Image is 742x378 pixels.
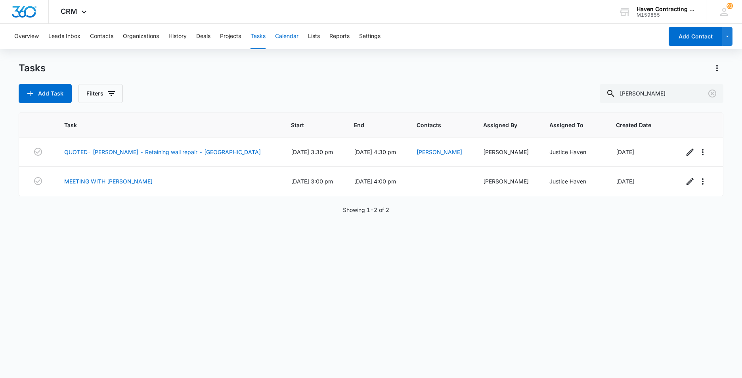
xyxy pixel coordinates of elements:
button: Add Contact [669,27,722,46]
button: Filters [78,84,123,103]
span: Assigned By [483,121,519,129]
button: Overview [14,24,39,49]
div: [PERSON_NAME] [483,148,531,156]
span: Contacts [417,121,453,129]
span: [DATE] 4:30 pm [354,149,396,155]
button: Add Task [19,84,72,103]
p: Showing 1-2 of 2 [343,206,389,214]
span: [DATE] [616,149,634,155]
button: Leads Inbox [48,24,80,49]
button: Projects [220,24,241,49]
span: [DATE] [616,178,634,185]
div: Justice Haven [549,148,597,156]
button: Organizations [123,24,159,49]
div: [PERSON_NAME] [483,177,531,185]
button: Tasks [251,24,266,49]
span: [DATE] 3:00 pm [291,178,333,185]
input: Search Tasks [600,84,723,103]
span: Assigned To [549,121,585,129]
span: Created Date [616,121,653,129]
span: [DATE] 4:00 pm [354,178,396,185]
span: Task [64,121,260,129]
button: History [168,24,187,49]
button: Settings [359,24,381,49]
a: QUOTED- [PERSON_NAME] - Retaining wall repair - [GEOGRAPHIC_DATA] [64,148,261,156]
button: Reports [329,24,350,49]
button: Lists [308,24,320,49]
div: Justice Haven [549,177,597,185]
div: notifications count [727,3,733,9]
div: account id [637,12,694,18]
span: 91 [727,3,733,9]
button: Actions [711,62,723,74]
button: Contacts [90,24,113,49]
span: End [354,121,386,129]
a: [PERSON_NAME] [417,149,462,155]
h1: Tasks [19,62,46,74]
span: Start [291,121,323,129]
button: Deals [196,24,210,49]
button: Calendar [275,24,298,49]
a: MEETING WITH [PERSON_NAME] [64,177,153,185]
button: Clear [706,87,719,100]
div: account name [637,6,694,12]
span: CRM [61,7,77,15]
span: [DATE] 3:30 pm [291,149,333,155]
